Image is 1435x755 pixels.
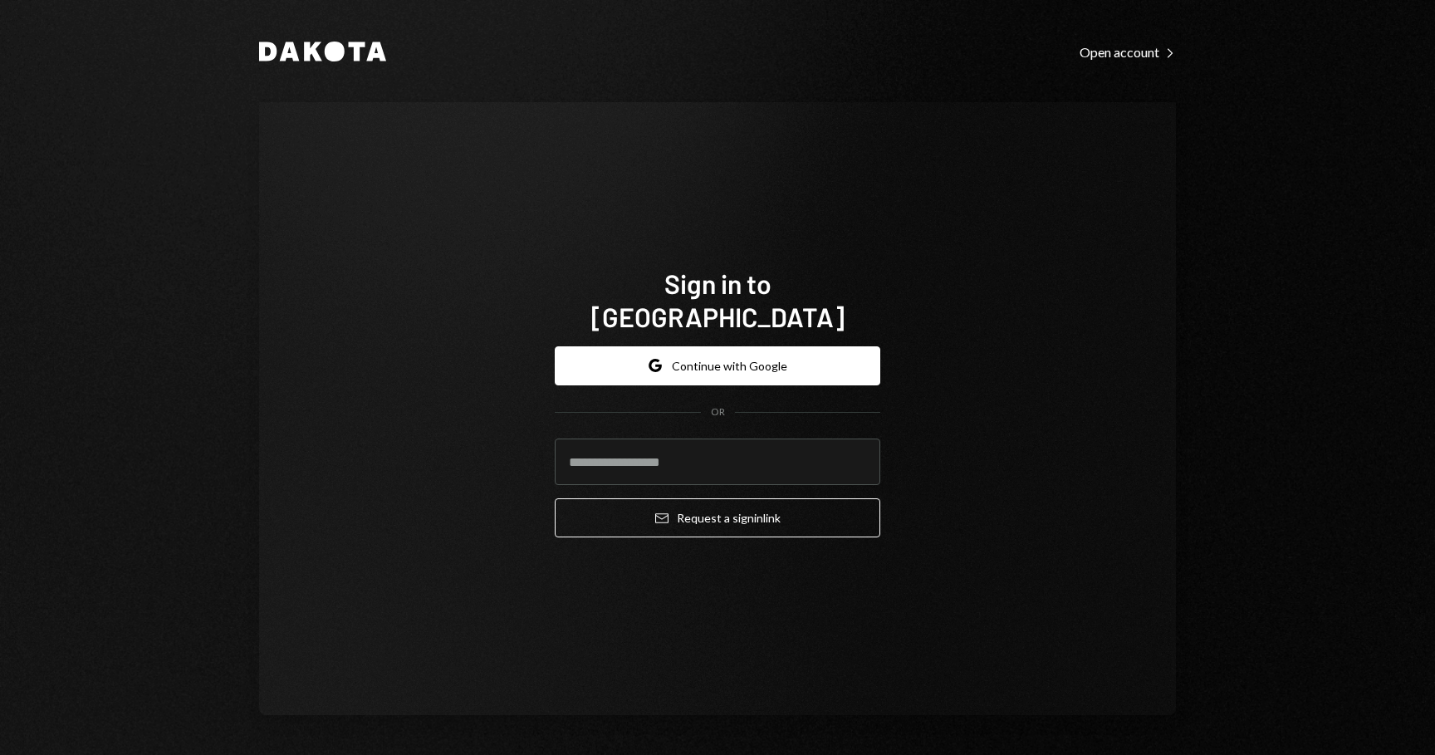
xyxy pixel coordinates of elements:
a: Open account [1080,42,1176,61]
div: OR [711,405,725,419]
button: Request a signinlink [555,498,880,537]
button: Continue with Google [555,346,880,385]
div: Open account [1080,44,1176,61]
h1: Sign in to [GEOGRAPHIC_DATA] [555,267,880,333]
